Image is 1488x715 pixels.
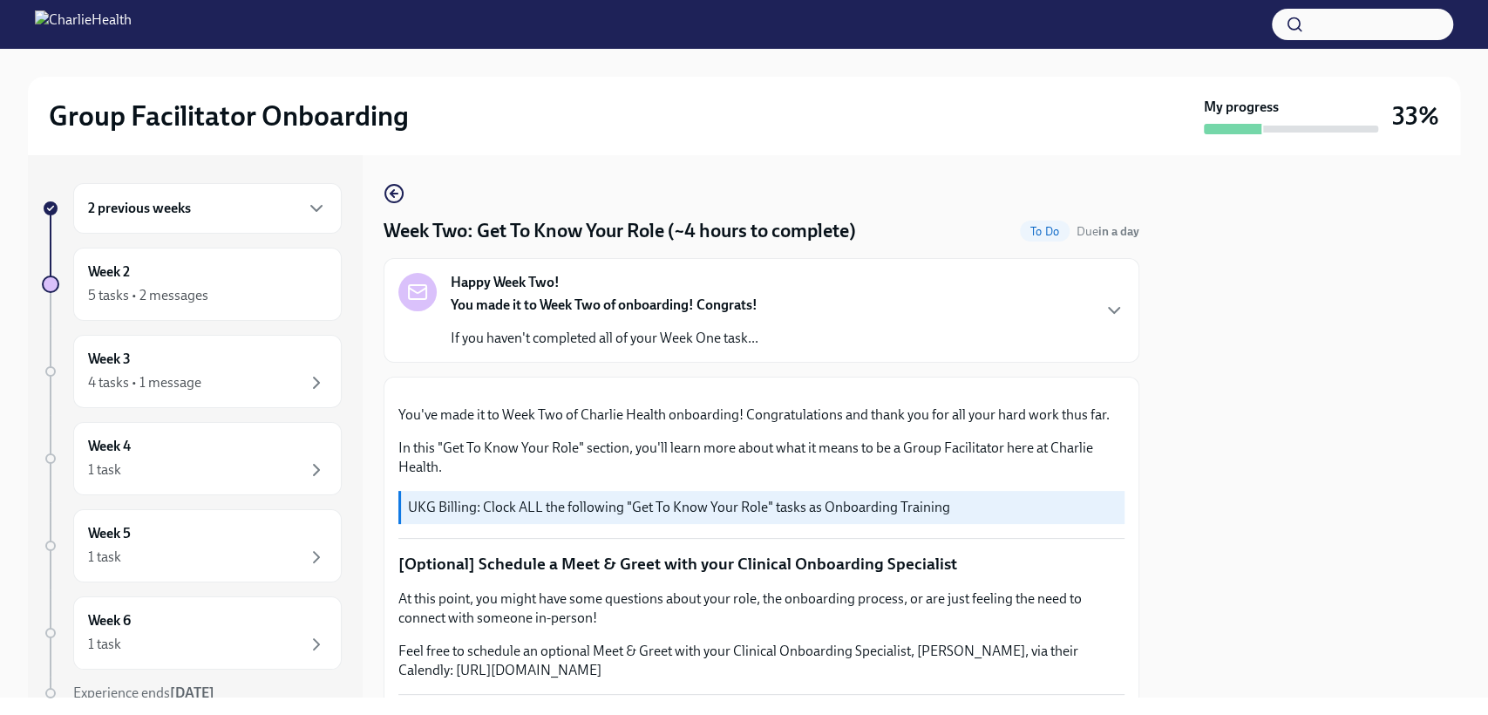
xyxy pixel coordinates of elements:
h3: 33% [1392,100,1439,132]
div: 4 tasks • 1 message [88,373,201,392]
h2: Group Facilitator Onboarding [49,99,409,133]
a: Week 41 task [42,422,342,495]
p: Feel free to schedule an optional Meet & Greet with your Clinical Onboarding Specialist, [PERSON_... [398,642,1124,680]
p: At this point, you might have some questions about your role, the onboarding process, or are just... [398,589,1124,628]
p: You've made it to Week Two of Charlie Health onboarding! Congratulations and thank you for all yo... [398,405,1124,425]
h6: Week 2 [88,262,130,282]
p: If you haven't completed all of your Week One task... [451,329,758,348]
h6: Week 6 [88,611,131,630]
span: To Do [1020,225,1070,238]
p: [Optional] Schedule a Meet & Greet with your Clinical Onboarding Specialist [398,553,1124,575]
h6: Week 5 [88,524,131,543]
h6: 2 previous weeks [88,199,191,218]
h6: Week 4 [88,437,131,456]
p: In this "Get To Know Your Role" section, you'll learn more about what it means to be a Group Faci... [398,439,1124,477]
h6: Week 3 [88,350,131,369]
strong: You made it to Week Two of onboarding! Congrats! [451,296,758,313]
strong: Happy Week Two! [451,273,560,292]
span: Experience ends [73,684,214,701]
p: UKG Billing: Clock ALL the following "Get To Know Your Role" tasks as Onboarding Training [408,498,1118,517]
div: 2 previous weeks [73,183,342,234]
a: Week 25 tasks • 2 messages [42,248,342,321]
span: October 13th, 2025 10:00 [1077,223,1139,240]
div: 5 tasks • 2 messages [88,286,208,305]
a: Week 61 task [42,596,342,670]
div: 1 task [88,548,121,567]
strong: [DATE] [170,684,214,701]
div: 1 task [88,460,121,480]
h4: Week Two: Get To Know Your Role (~4 hours to complete) [384,218,856,244]
span: Due [1077,224,1139,239]
a: Week 34 tasks • 1 message [42,335,342,408]
a: Week 51 task [42,509,342,582]
img: CharlieHealth [35,10,132,38]
strong: My progress [1204,98,1279,117]
div: 1 task [88,635,121,654]
strong: in a day [1098,224,1139,239]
